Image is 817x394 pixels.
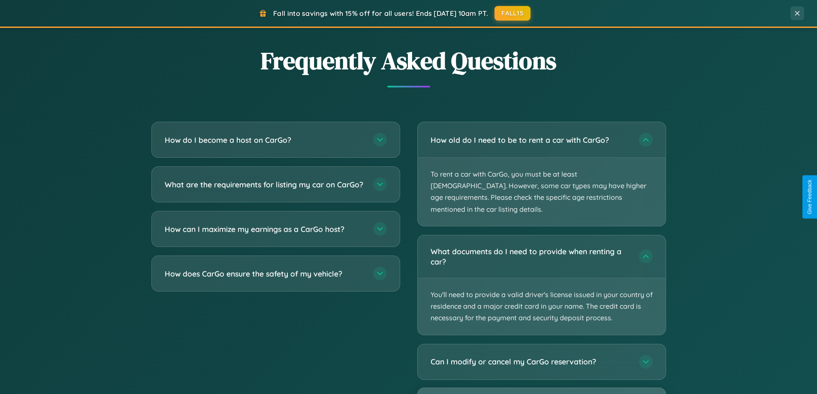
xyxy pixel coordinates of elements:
div: Give Feedback [807,180,813,214]
span: Fall into savings with 15% off for all users! Ends [DATE] 10am PT. [273,9,488,18]
h3: What are the requirements for listing my car on CarGo? [165,179,365,190]
p: To rent a car with CarGo, you must be at least [DEMOGRAPHIC_DATA]. However, some car types may ha... [418,158,666,226]
h3: What documents do I need to provide when renting a car? [431,246,630,267]
h3: How do I become a host on CarGo? [165,135,365,145]
h3: How can I maximize my earnings as a CarGo host? [165,224,365,235]
h3: Can I modify or cancel my CarGo reservation? [431,356,630,367]
p: You'll need to provide a valid driver's license issued in your country of residence and a major c... [418,278,666,335]
button: FALL15 [494,6,531,21]
h3: How old do I need to be to rent a car with CarGo? [431,135,630,145]
h3: How does CarGo ensure the safety of my vehicle? [165,268,365,279]
h2: Frequently Asked Questions [151,44,666,77]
